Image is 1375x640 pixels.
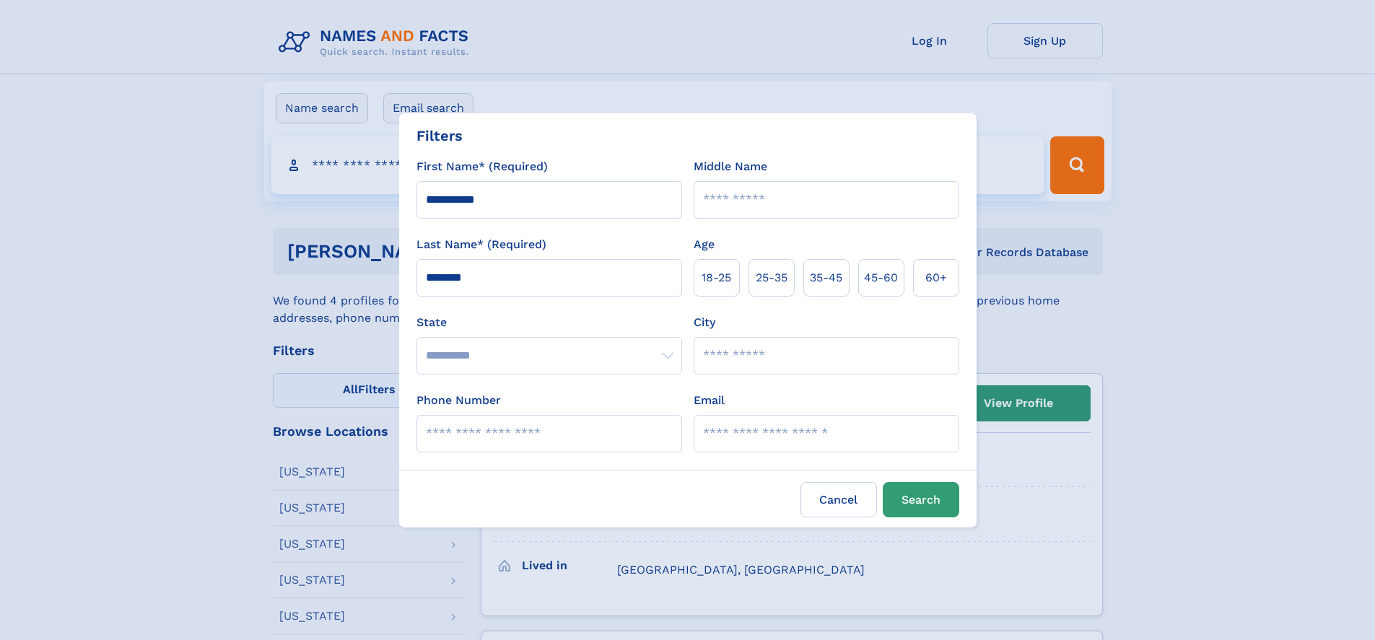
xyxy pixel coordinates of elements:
[416,236,546,253] label: Last Name* (Required)
[694,314,715,331] label: City
[694,158,767,175] label: Middle Name
[416,392,501,409] label: Phone Number
[883,482,959,517] button: Search
[800,482,877,517] label: Cancel
[416,125,463,146] div: Filters
[416,158,548,175] label: First Name* (Required)
[810,269,842,286] span: 35‑45
[864,269,898,286] span: 45‑60
[925,269,947,286] span: 60+
[694,392,725,409] label: Email
[702,269,731,286] span: 18‑25
[416,314,682,331] label: State
[756,269,787,286] span: 25‑35
[694,236,715,253] label: Age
